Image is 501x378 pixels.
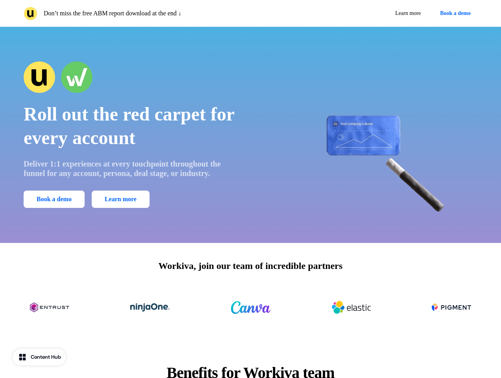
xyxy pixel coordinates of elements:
[92,191,150,208] a: Learn more
[159,259,343,273] p: Workiva, join our team of incredible partners
[24,191,85,208] button: Book a demo
[24,104,234,148] span: Roll out the red carpet for every account
[24,159,240,178] p: Deliver 1:1 experiences at every touchpoint throughout the funnel for any account, persona, deal ...
[389,6,427,20] a: Learn more
[433,6,477,20] button: Book a demo
[13,349,66,365] button: Content Hub
[44,9,181,18] p: Don’t miss the free ABM report download at the end ↓
[31,353,61,361] div: Content Hub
